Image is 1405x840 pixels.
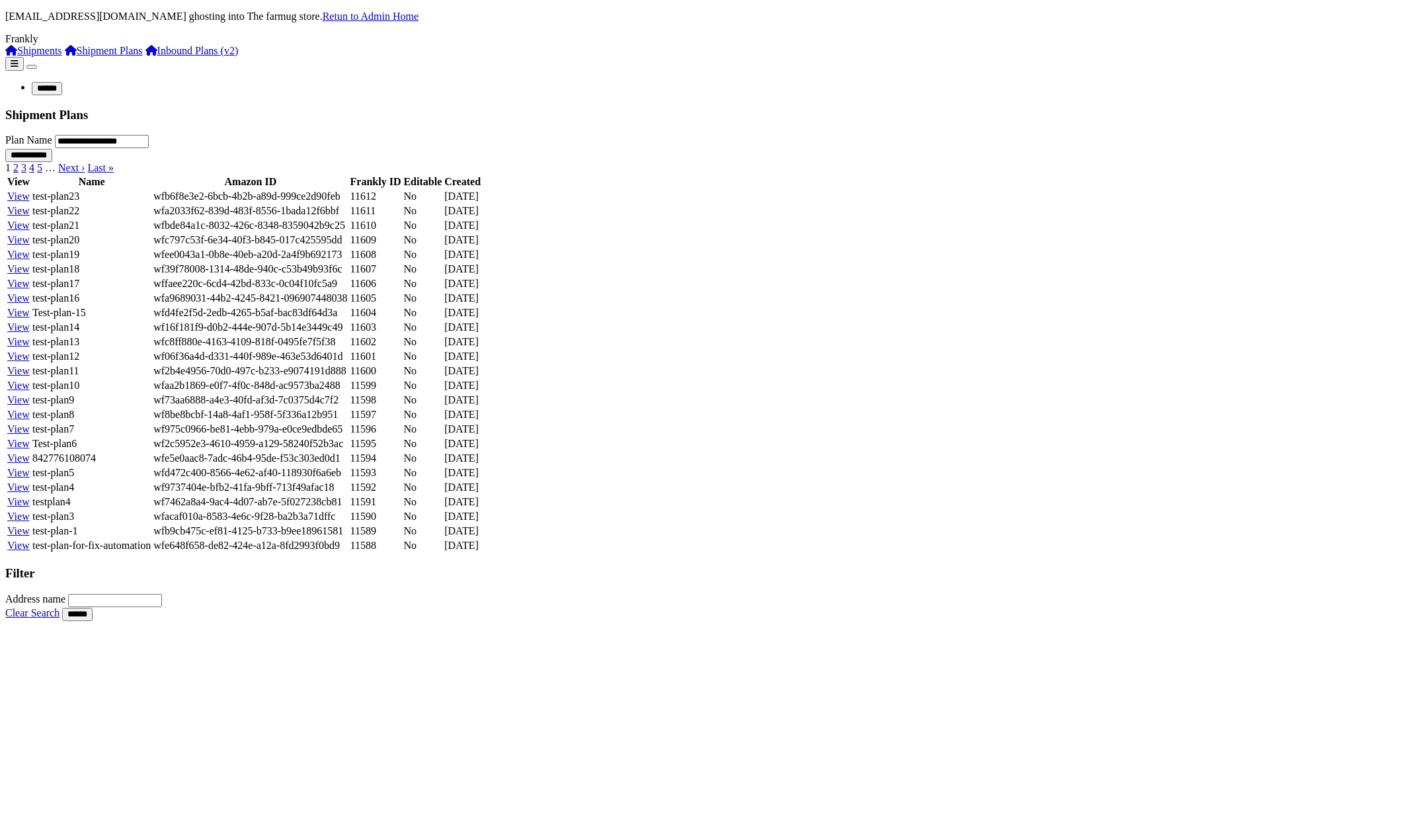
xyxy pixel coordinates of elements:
[7,394,30,405] a: View
[153,452,348,465] td: wfe5e0aac8-7adc-46b4-95de-f53c303ed0d1
[444,204,481,218] td: [DATE]
[403,437,442,450] td: No
[153,495,348,509] td: wf7462a8a4-9ac4-4d07-ab7e-5f027238cb81
[153,364,348,378] td: wf2b4e4956-70d0-497c-b233-e9074191d888
[37,162,42,173] a: 5
[403,452,442,465] td: No
[153,437,348,450] td: wf2c5952e3-4610-4959-a129-58240f52b3ac
[7,351,30,362] a: View
[32,495,151,509] td: testplan4
[444,466,481,480] td: [DATE]
[444,525,481,538] td: [DATE]
[403,525,442,538] td: No
[153,277,348,290] td: wffaee220c-6cd4-42bd-833c-0c04f10fc5a9
[350,335,402,349] td: 11602
[444,495,481,509] td: [DATE]
[403,364,442,378] td: No
[153,248,348,261] td: wfee0043a1-0b8e-40eb-a20d-2a4f9b692173
[403,204,442,218] td: No
[350,423,402,436] td: 11596
[403,321,442,334] td: No
[350,321,402,334] td: 11603
[7,307,30,318] a: View
[32,248,151,261] td: test-plan19
[32,233,151,247] td: test-plan20
[7,423,30,435] a: View
[32,452,151,465] td: 842776108074
[32,263,151,276] td: test-plan18
[444,219,481,232] td: [DATE]
[444,437,481,450] td: [DATE]
[7,452,30,464] a: View
[5,33,1400,45] div: Frankly
[323,11,419,22] a: Retun to Admin Home
[444,248,481,261] td: [DATE]
[403,466,442,480] td: No
[403,495,442,509] td: No
[153,408,348,421] td: wf8be8bcbf-14a8-4af1-958f-5f336a12b951
[350,233,402,247] td: 11609
[403,423,442,436] td: No
[350,175,402,189] th: Frankly ID
[32,306,151,319] td: Test-plan-15
[444,423,481,436] td: [DATE]
[403,190,442,203] td: No
[444,321,481,334] td: [DATE]
[65,45,143,56] a: Shipment Plans
[403,277,442,290] td: No
[7,220,30,231] a: View
[444,408,481,421] td: [DATE]
[32,277,151,290] td: test-plan17
[350,306,402,319] td: 11604
[32,335,151,349] td: test-plan13
[29,162,34,173] a: 4
[32,364,151,378] td: test-plan11
[7,409,30,420] a: View
[403,175,442,189] th: Editable
[403,248,442,261] td: No
[7,511,30,522] a: View
[153,219,348,232] td: wfbde84a1c-8032-426c-8348-8359042b9c25
[7,190,30,202] a: View
[153,510,348,523] td: wfacaf010a-8583-4e6c-9f28-ba2b3a71dffc
[7,482,30,493] a: View
[350,510,402,523] td: 11590
[153,466,348,480] td: wfd472c400-8566-4e62-af40-118930f6a6eb
[350,204,402,218] td: 11611
[7,263,30,274] a: View
[5,134,52,146] label: Plan Name
[403,481,442,494] td: No
[153,394,348,407] td: wf73aa6888-a4e3-40fd-af3d-7c0375d4c7f2
[444,233,481,247] td: [DATE]
[153,306,348,319] td: wfd4fe2f5d-2edb-4265-b5af-bac83df64d3a
[444,190,481,203] td: [DATE]
[153,525,348,538] td: wfb9cb475c-ef81-4125-b733-b9ee18961581
[153,481,348,494] td: wf9737404e-bfb2-41fa-9bff-713f49afac18
[444,350,481,363] td: [DATE]
[21,162,26,173] a: 3
[350,539,402,552] td: 11588
[32,408,151,421] td: test-plan8
[403,539,442,552] td: No
[32,379,151,392] td: test-plan10
[32,175,151,189] th: Name
[32,437,151,450] td: Test-plan6
[444,335,481,349] td: [DATE]
[32,423,151,436] td: test-plan7
[350,379,402,392] td: 11599
[403,219,442,232] td: No
[350,408,402,421] td: 11597
[444,292,481,305] td: [DATE]
[32,219,151,232] td: test-plan21
[7,540,30,551] a: View
[403,335,442,349] td: No
[32,525,151,538] td: test-plan-1
[7,205,30,216] a: View
[5,11,1400,22] p: [EMAIL_ADDRESS][DOMAIN_NAME] ghosting into The farmug store.
[153,190,348,203] td: wfb6f8e3e2-6bcb-4b2b-a89d-999ce2d90feb
[5,607,60,618] a: Clear Search
[32,204,151,218] td: test-plan22
[403,233,442,247] td: No
[153,539,348,552] td: wfe648f658-de82-424e-a12a-8fd2993f0bd9
[444,175,481,189] th: Created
